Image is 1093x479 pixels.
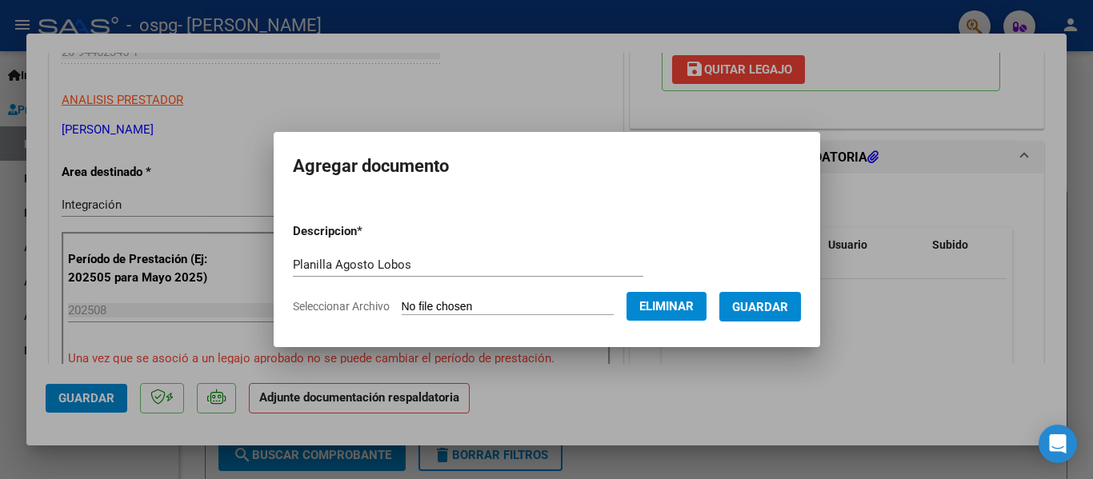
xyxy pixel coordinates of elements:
span: Eliminar [639,299,694,313]
button: Guardar [719,292,801,321]
h2: Agregar documento [293,151,801,182]
span: Seleccionar Archivo [293,300,390,313]
span: Guardar [732,300,788,314]
button: Eliminar [627,292,707,321]
p: Descripcion [293,222,446,241]
div: Open Intercom Messenger [1039,425,1077,463]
